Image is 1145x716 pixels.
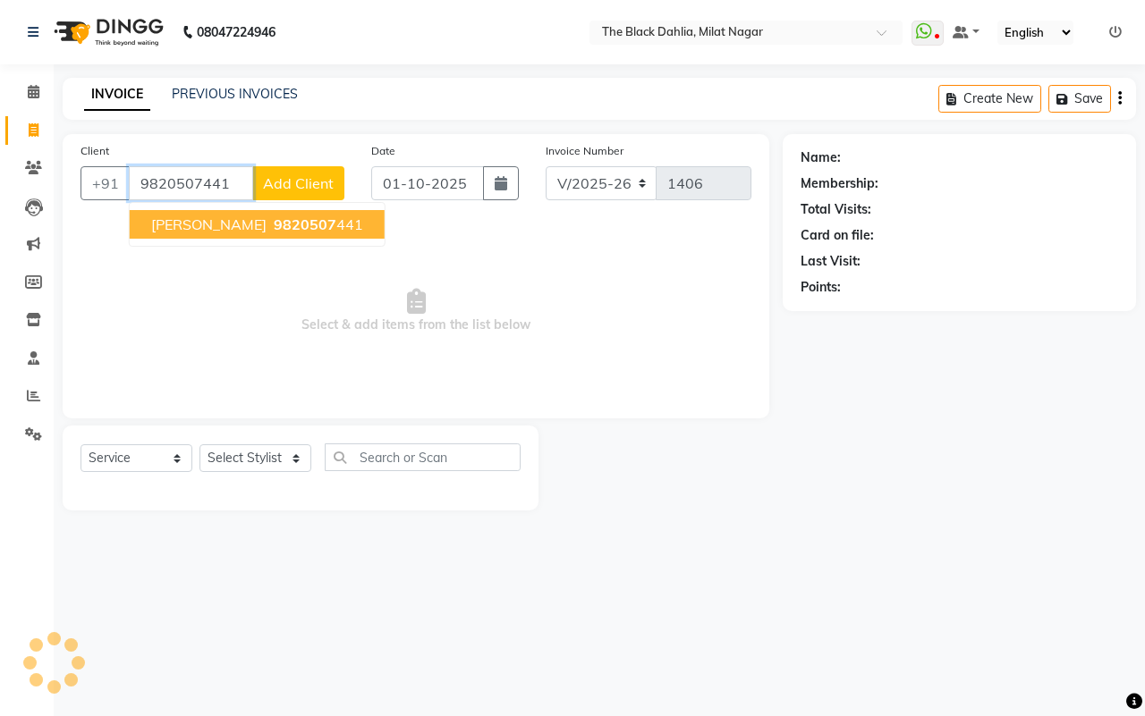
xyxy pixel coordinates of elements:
[801,226,874,245] div: Card on file:
[129,166,253,200] input: Search by Name/Mobile/Email/Code
[252,166,344,200] button: Add Client
[801,148,841,167] div: Name:
[81,143,109,159] label: Client
[197,7,276,57] b: 08047224946
[270,215,363,233] ngb-highlight: 441
[172,86,298,102] a: PREVIOUS INVOICES
[801,200,871,219] div: Total Visits:
[371,143,395,159] label: Date
[81,222,751,400] span: Select & add items from the list below
[801,174,878,193] div: Membership:
[46,7,168,57] img: logo
[84,79,150,111] a: INVOICE
[938,85,1041,113] button: Create New
[81,166,131,200] button: +91
[801,252,861,271] div: Last Visit:
[274,215,336,233] span: 9820507
[546,143,623,159] label: Invoice Number
[325,443,521,471] input: Search or Scan
[263,174,334,192] span: Add Client
[1048,85,1111,113] button: Save
[801,278,841,297] div: Points:
[151,215,267,233] span: [PERSON_NAME]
